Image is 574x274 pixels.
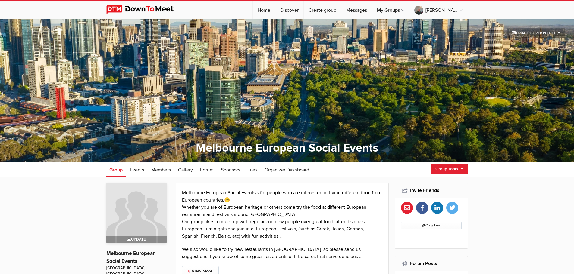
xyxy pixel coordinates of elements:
[401,183,462,198] h2: Invite Friends
[275,1,303,19] a: Discover
[431,164,468,174] a: Group Tools
[106,183,167,243] a: Update
[127,237,146,242] span: Update
[247,167,257,173] span: Files
[148,162,174,177] a: Members
[410,260,437,266] a: Forum Posts
[178,167,193,173] span: Gallery
[507,28,565,38] a: Update Cover Photo
[175,162,196,177] a: Gallery
[262,162,312,177] a: Organizer Dashboard
[218,162,243,177] a: Sponsors
[106,5,183,14] img: DownToMeet
[200,167,214,173] span: Forum
[253,1,275,19] a: Home
[106,183,167,243] img: Melbourne European Social Events
[372,1,409,19] a: My Groups
[221,167,240,173] span: Sponsors
[341,1,372,19] a: Messages
[127,162,147,177] a: Events
[106,162,126,177] a: Group
[409,1,468,19] a: [PERSON_NAME]
[265,167,309,173] span: Organizer Dashboard
[182,189,383,240] p: Melbourne European Social Eventsis for people who are interested in trying different food from Eu...
[422,223,441,227] span: Copy Link
[151,167,171,173] span: Members
[304,1,341,19] a: Create group
[401,222,462,229] button: Copy Link
[244,162,260,177] a: Files
[182,246,383,260] p: We also would like to try new restaurants in [GEOGRAPHIC_DATA], so please send us suggestions if ...
[197,162,217,177] a: Forum
[109,167,123,173] span: Group
[130,167,144,173] span: Events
